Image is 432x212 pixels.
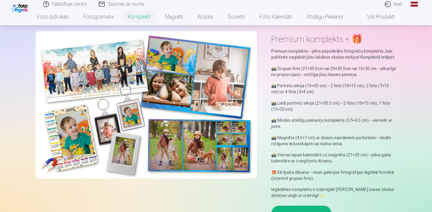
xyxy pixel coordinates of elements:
a: Visi produkti [350,8,402,25]
h1: Premium komplekts + 🎁 [271,34,397,45]
a: Krūzes [190,8,220,25]
p: 📸 Vienas lapas kalendārs uz magnēta (21×30 cm) – pilna gada kalendārs ar zvaigžņotu dizainu. [271,152,397,164]
a: Magnēti [158,8,190,25]
a: Fotogrāmata [76,8,121,25]
img: /fa1 [11,2,29,13]
p: 📸 Lielā portretu sērija (21×30.5 cm) – 2 foto (10×15 cm), 1 foto (15×20 cm). [271,100,397,112]
a: Atslēgu piekariņi [300,8,350,25]
p: 📸 Portretu sērija (15×30 cm) – 2 foto (10×15 cm), 2 foto (7×10 cm) un 4 foto (3×4 cm). [271,83,397,95]
p: 📸 Modes atslēgu piekariņu komplekts (3.5×4.5 cm) – vienmēr ar jums. [271,117,397,129]
p: Iegādāties komplektu ir izdevīgāk! [PERSON_NAME] savas skolas atmiņas viegli un izdevīgi! ✨ [271,186,397,198]
p: 🎁 Kā īpaša dāvana – visas galerijas fotogrāfijas digitālā formātā (izņemot grupas foto). [271,169,397,181]
a: Komplekti [121,8,158,25]
p: 📸 Grupas foto (21×30.5cm vai 20×30.5cm vai 15×30 cm – atkarīgs no proporcijas) – mūžīga jūsu klas... [271,66,397,78]
a: Foto kalendāri [252,8,300,25]
p: Premium komplekts – pilns populārāko fotopreču komplekts, kas palīdzēs saglabāt jūsu labākos skol... [271,48,397,60]
a: Foto izdrukas [30,8,76,25]
p: 📸 Magnēts (4.5×7 cm) ar diviem maināmiem portretiem – ideāls rotājums ledusskapim vai darba vietai. [271,135,397,147]
a: Suvenīri [220,8,252,25]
